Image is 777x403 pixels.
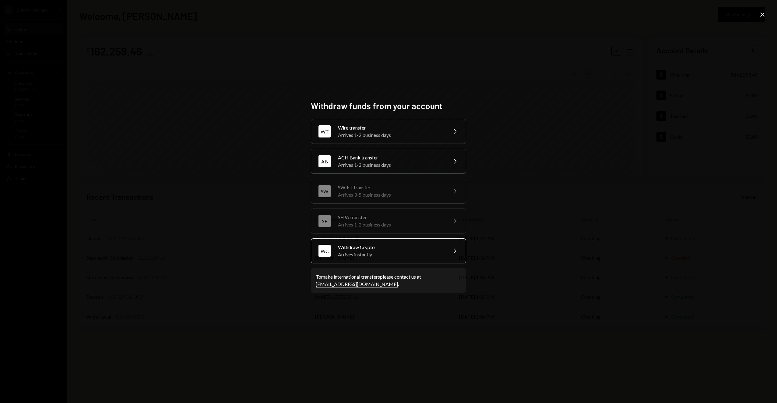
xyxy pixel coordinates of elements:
h2: Withdraw funds from your account [311,100,466,112]
div: Arrives 3-5 business days [338,191,444,198]
div: Wire transfer [338,124,444,131]
div: AB [318,155,331,167]
div: SEPA transfer [338,214,444,221]
div: WT [318,125,331,137]
button: WCWithdraw CryptoArrives instantly [311,238,466,263]
div: Arrives 1-2 business days [338,221,444,228]
button: SWSWIFT transferArrives 3-5 business days [311,179,466,204]
div: Arrives 1-2 business days [338,161,444,169]
div: Arrives 1-2 business days [338,131,444,139]
div: To make international transfers please contact us at . [316,273,461,288]
div: SW [318,185,331,197]
div: SWIFT transfer [338,184,444,191]
a: [EMAIL_ADDRESS][DOMAIN_NAME] [316,281,398,287]
button: ABACH Bank transferArrives 1-2 business days [311,149,466,174]
button: WTWire transferArrives 1-2 business days [311,119,466,144]
div: WC [318,245,331,257]
div: Arrives instantly [338,251,444,258]
button: SESEPA transferArrives 1-2 business days [311,209,466,234]
div: Withdraw Crypto [338,244,444,251]
div: ACH Bank transfer [338,154,444,161]
div: SE [318,215,331,227]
